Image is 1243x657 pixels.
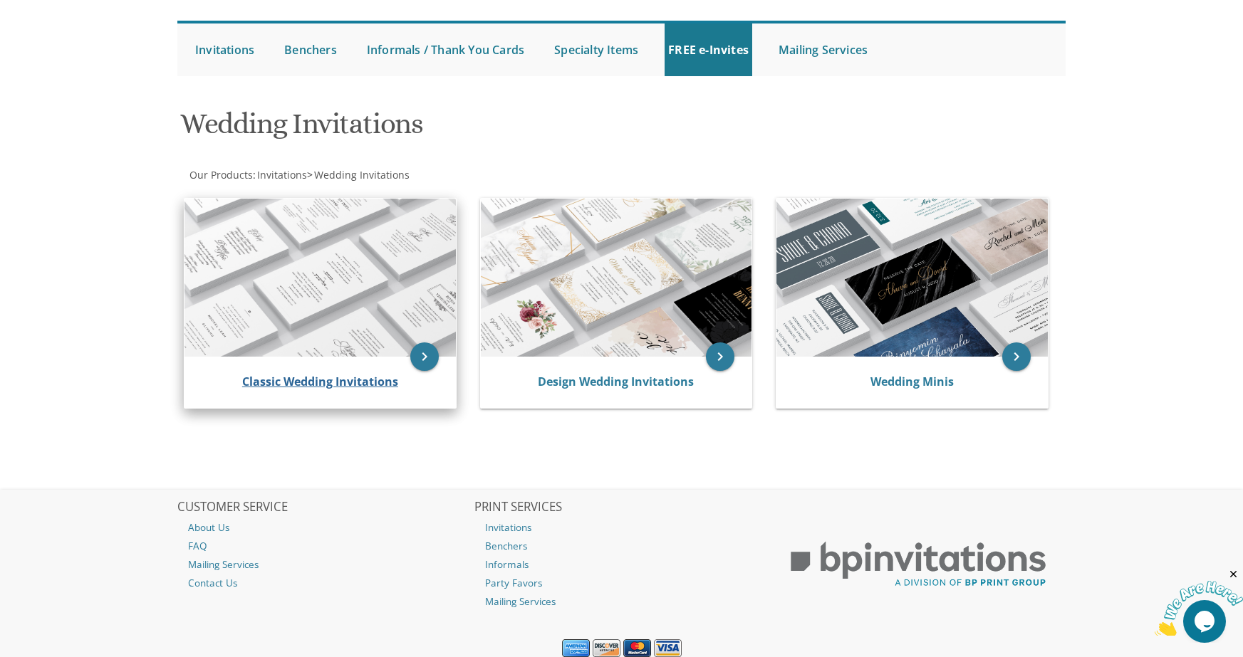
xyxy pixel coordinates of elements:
a: keyboard_arrow_right [410,342,439,371]
a: FREE e-Invites [665,23,752,76]
a: Informals / Thank You Cards [363,23,528,76]
a: Invitations [256,168,307,182]
a: Our Products [188,168,253,182]
a: keyboard_arrow_right [1002,342,1031,371]
a: Mailing Services [177,555,472,574]
a: Mailing Services [474,592,769,611]
a: Wedding Invitations [313,168,410,182]
img: BP Print Group [771,529,1066,600]
a: Benchers [281,23,340,76]
img: Wedding Minis [776,199,1048,357]
a: Informals [474,555,769,574]
img: Design Wedding Invitations [481,199,752,357]
h1: Wedding Invitations [180,108,761,150]
h2: CUSTOMER SERVICE [177,500,472,515]
a: Mailing Services [775,23,871,76]
a: FAQ [177,537,472,555]
a: Classic Wedding Invitations [242,374,398,389]
a: keyboard_arrow_right [706,342,734,371]
a: Benchers [474,537,769,555]
a: Specialty Items [551,23,642,76]
img: Classic Wedding Invitations [184,199,456,357]
span: > [307,168,410,182]
div: : [177,168,622,182]
a: Invitations [192,23,258,76]
a: Design Wedding Invitations [538,374,694,389]
iframe: chat widget [1155,568,1243,636]
a: About Us [177,518,472,537]
h2: PRINT SERVICES [474,500,769,515]
a: Invitations [474,518,769,537]
span: Invitations [257,168,307,182]
a: Party Favors [474,574,769,592]
a: Wedding Minis [870,374,954,389]
span: Wedding Invitations [314,168,410,182]
a: Contact Us [177,574,472,592]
